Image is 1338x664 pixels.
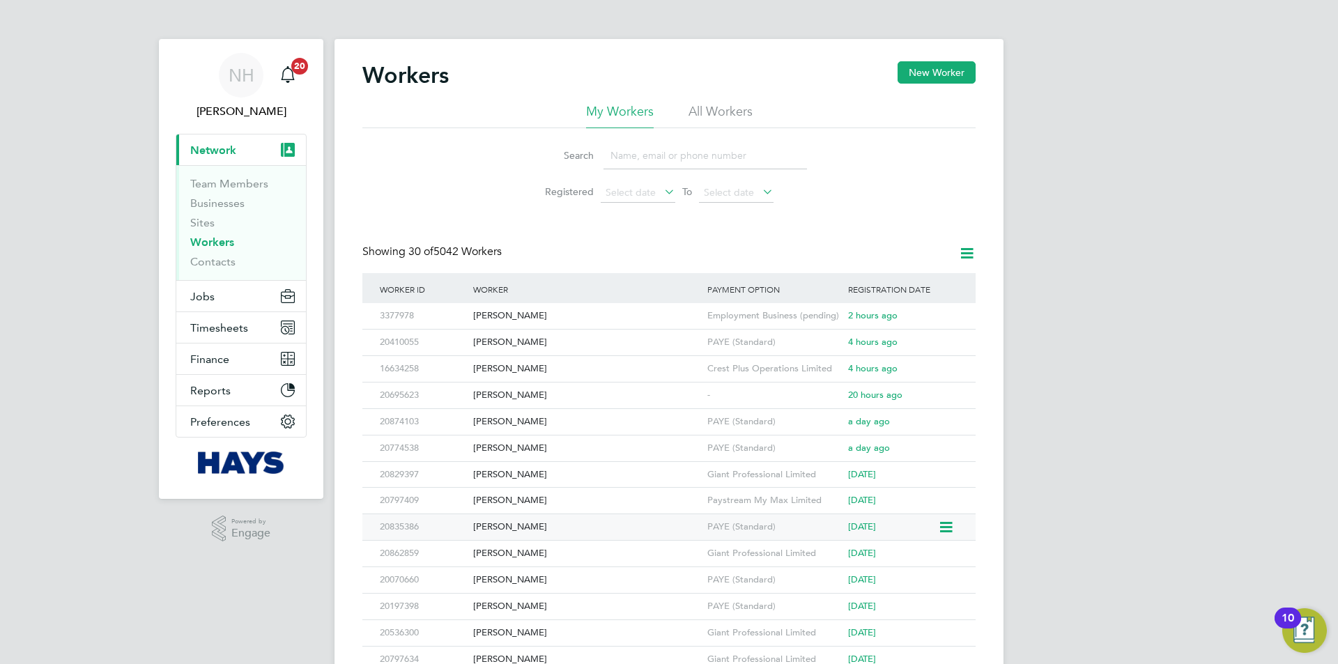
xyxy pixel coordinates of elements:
[212,516,271,542] a: Powered byEngage
[376,488,470,514] div: 20797409
[704,567,845,593] div: PAYE (Standard)
[848,336,898,348] span: 4 hours ago
[531,185,594,198] label: Registered
[704,594,845,619] div: PAYE (Standard)
[376,593,962,605] a: 20197398[PERSON_NAME]PAYE (Standard)[DATE]
[376,409,470,435] div: 20874103
[408,245,502,258] span: 5042 Workers
[231,527,270,539] span: Engage
[376,273,470,305] div: Worker ID
[470,514,704,540] div: [PERSON_NAME]
[176,165,306,280] div: Network
[376,540,962,552] a: 20862859[PERSON_NAME]Giant Professional Limited[DATE]
[606,186,656,199] span: Select date
[470,330,704,355] div: [PERSON_NAME]
[176,312,306,343] button: Timesheets
[470,303,704,329] div: [PERSON_NAME]
[376,330,470,355] div: 20410055
[376,408,962,420] a: 20874103[PERSON_NAME]PAYE (Standard)a day ago
[848,468,876,480] span: [DATE]
[190,415,250,428] span: Preferences
[848,573,876,585] span: [DATE]
[848,309,898,321] span: 2 hours ago
[376,487,962,499] a: 20797409[PERSON_NAME]Paystream My Max Limited[DATE]
[190,216,215,229] a: Sites
[190,290,215,303] span: Jobs
[376,356,470,382] div: 16634258
[376,594,470,619] div: 20197398
[291,58,308,75] span: 20
[689,103,753,128] li: All Workers
[470,567,704,593] div: [PERSON_NAME]
[376,462,470,488] div: 20829397
[845,273,962,305] div: Registration Date
[362,61,449,89] h2: Workers
[470,620,704,646] div: [PERSON_NAME]
[362,245,505,259] div: Showing
[376,302,962,314] a: 3377978[PERSON_NAME]Employment Business (pending)2 hours ago
[848,442,890,454] span: a day ago
[1282,608,1327,653] button: Open Resource Center, 10 new notifications
[848,415,890,427] span: a day ago
[470,435,704,461] div: [PERSON_NAME]
[470,356,704,382] div: [PERSON_NAME]
[848,494,876,506] span: [DATE]
[470,594,704,619] div: [PERSON_NAME]
[678,183,696,201] span: To
[176,375,306,406] button: Reports
[176,103,307,120] span: Natalie Hyde
[848,362,898,374] span: 4 hours ago
[704,356,845,382] div: Crest Plus Operations Limited
[198,451,285,474] img: hays-logo-retina.png
[704,273,845,305] div: Payment Option
[176,343,306,374] button: Finance
[376,514,470,540] div: 20835386
[704,541,845,566] div: Giant Professional Limited
[704,409,845,435] div: PAYE (Standard)
[376,329,962,341] a: 20410055[PERSON_NAME]PAYE (Standard)4 hours ago
[176,406,306,437] button: Preferences
[704,330,845,355] div: PAYE (Standard)
[376,355,962,367] a: 16634258[PERSON_NAME]Crest Plus Operations Limited4 hours ago
[190,321,248,334] span: Timesheets
[470,488,704,514] div: [PERSON_NAME]
[376,435,962,447] a: 20774538[PERSON_NAME]PAYE (Standard)a day ago
[848,547,876,559] span: [DATE]
[470,273,704,305] div: Worker
[176,451,307,474] a: Go to home page
[470,462,704,488] div: [PERSON_NAME]
[470,409,704,435] div: [PERSON_NAME]
[190,177,268,190] a: Team Members
[704,620,845,646] div: Giant Professional Limited
[704,488,845,514] div: Paystream My Max Limited
[231,516,270,527] span: Powered by
[376,646,962,658] a: 20797634[PERSON_NAME]Giant Professional Limited[DATE]
[470,383,704,408] div: [PERSON_NAME]
[376,435,470,461] div: 20774538
[229,66,254,84] span: NH
[704,186,754,199] span: Select date
[190,353,229,366] span: Finance
[848,626,876,638] span: [DATE]
[704,383,845,408] div: -
[704,514,845,540] div: PAYE (Standard)
[376,461,962,473] a: 20829397[PERSON_NAME]Giant Professional Limited[DATE]
[376,619,962,631] a: 20536300[PERSON_NAME]Giant Professional Limited[DATE]
[704,303,845,329] div: Employment Business (pending)
[376,541,470,566] div: 20862859
[376,383,470,408] div: 20695623
[376,566,962,578] a: 20070660[PERSON_NAME]PAYE (Standard)[DATE]
[190,255,236,268] a: Contacts
[848,389,902,401] span: 20 hours ago
[274,53,302,98] a: 20
[190,384,231,397] span: Reports
[603,142,807,169] input: Name, email or phone number
[190,236,234,249] a: Workers
[376,382,962,394] a: 20695623[PERSON_NAME]-20 hours ago
[176,53,307,120] a: NH[PERSON_NAME]
[848,520,876,532] span: [DATE]
[376,567,470,593] div: 20070660
[586,103,654,128] li: My Workers
[176,281,306,311] button: Jobs
[159,39,323,499] nav: Main navigation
